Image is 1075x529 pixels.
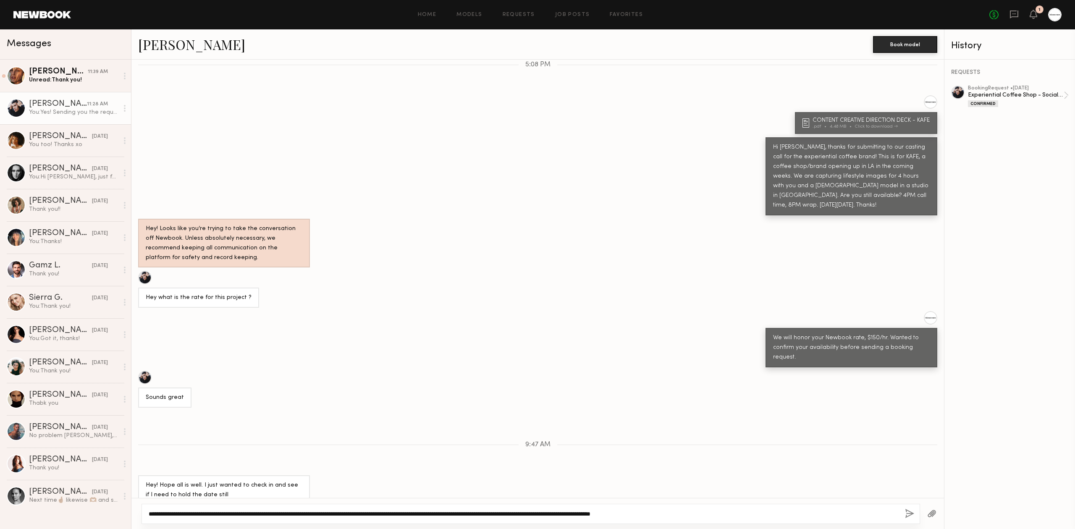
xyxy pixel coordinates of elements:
div: [DATE] [92,391,108,399]
a: Book model [873,40,937,47]
div: [DATE] [92,456,108,464]
div: Unread: Thank you! [29,76,118,84]
div: [PERSON_NAME] [29,423,92,432]
div: [PERSON_NAME] [29,197,92,205]
div: [DATE] [92,197,108,205]
div: You: Hi [PERSON_NAME], just following up. Does this work for you? [29,173,118,181]
div: [PERSON_NAME] [29,229,92,238]
div: Sierra G. [29,294,92,302]
a: [PERSON_NAME] [138,35,245,53]
div: You: Got it, thanks! [29,335,118,343]
div: [PERSON_NAME] [29,391,92,399]
div: [PERSON_NAME] [29,359,92,367]
div: REQUESTS [951,70,1069,76]
div: booking Request • [DATE] [968,86,1064,91]
div: You: Thank you! [29,367,118,375]
a: CONTENT CREATIVE DIRECTION DECK - KAFE.pdf4.48 MBClick to download [802,118,932,129]
div: [PERSON_NAME] [29,456,92,464]
div: Hey what is the rate for this project ? [146,293,252,303]
div: [PERSON_NAME] [29,326,92,335]
div: Sounds great [146,393,184,403]
div: History [951,41,1069,51]
div: Hey! Looks like you’re trying to take the conversation off Newbook. Unless absolutely necessary, ... [146,224,302,263]
a: bookingRequest •[DATE]Experiential Coffee Shop - Social CampaignConfirmed [968,86,1069,107]
div: Hey! Hope all is well. I just wanted to check in and see if I need to hold the date still [146,481,302,500]
a: Favorites [610,12,643,18]
a: Requests [503,12,535,18]
div: [PERSON_NAME] [29,132,92,141]
a: Home [418,12,437,18]
a: Models [456,12,482,18]
div: [DATE] [92,424,108,432]
div: [DATE] [92,230,108,238]
div: 11:28 AM [87,100,108,108]
div: [PERSON_NAME] [29,68,88,76]
div: Thabk you [29,399,118,407]
span: Messages [7,39,51,49]
div: You too! Thanks xo [29,141,118,149]
div: Hi [PERSON_NAME], thanks for submitting to our casting call for the experiential coffee brand! Th... [773,143,930,210]
div: You: Yes! Sending you the request now [29,108,118,116]
div: CONTENT CREATIVE DIRECTION DECK - KAFE [813,118,932,123]
div: No problem [PERSON_NAME], I had a great time working with you and the crew! [29,432,118,440]
div: [PERSON_NAME] [29,165,92,173]
div: [DATE] [92,359,108,367]
a: Job Posts [555,12,590,18]
button: Book model [873,36,937,53]
div: Next time🤞🏽 likewise 🫶🏽 and sorry for the inconvenience. [29,496,118,504]
div: [DATE] [92,133,108,141]
span: 9:47 AM [525,441,551,448]
div: 4.48 MB [830,124,855,129]
div: Confirmed [968,100,998,107]
div: Thank you! [29,464,118,472]
div: 1 [1038,8,1041,12]
div: We will honor your Newbook rate, $150/hr. Wanted to confirm your availability before sending a bo... [773,333,930,362]
div: 11:39 AM [88,68,108,76]
div: [DATE] [92,294,108,302]
div: Click to download [855,124,898,129]
div: [PERSON_NAME] [29,100,87,108]
div: [PERSON_NAME] [29,488,92,496]
div: [DATE] [92,262,108,270]
span: 5:08 PM [525,61,551,68]
div: Thank you! [29,270,118,278]
div: You: Thanks! [29,238,118,246]
div: .pdf [813,124,830,129]
div: Thank you!! [29,205,118,213]
div: [DATE] [92,165,108,173]
div: [DATE] [92,327,108,335]
div: You: Thank you! [29,302,118,310]
div: [DATE] [92,488,108,496]
div: Gamz L. [29,262,92,270]
div: Experiential Coffee Shop - Social Campaign [968,91,1064,99]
